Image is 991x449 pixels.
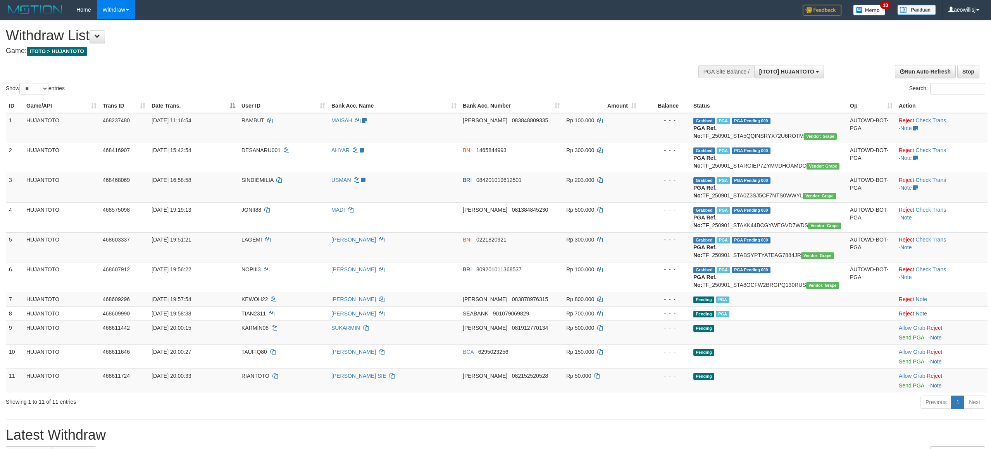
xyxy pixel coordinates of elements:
[930,83,985,94] input: Search:
[6,83,65,94] label: Show entries
[693,349,714,356] span: Pending
[693,311,714,317] span: Pending
[732,147,770,154] span: PGA Pending
[896,320,988,344] td: ·
[241,310,266,317] span: TIAN2311
[899,117,914,123] a: Reject
[331,177,351,183] a: USMAN
[23,292,100,306] td: HUJANTOTO
[896,173,988,202] td: · ·
[6,99,23,113] th: ID
[717,267,730,273] span: Marked by aeonel
[806,282,839,289] span: Vendor URL: https://settle31.1velocity.biz
[6,173,23,202] td: 3
[23,173,100,202] td: HUJANTOTO
[847,143,896,173] td: AUTOWD-BOT-PGA
[463,266,472,272] span: BRI
[643,295,687,303] div: - - -
[241,117,264,123] span: RAMBUT
[896,99,988,113] th: Action
[512,296,548,302] span: Copy 083878976315 to clipboard
[152,117,191,123] span: [DATE] 11:16:54
[566,310,594,317] span: Rp 700.000
[241,266,261,272] span: NOPIII3
[566,296,594,302] span: Rp 800.000
[693,244,717,258] b: PGA Ref. No:
[152,147,191,153] span: [DATE] 15:42:54
[23,113,100,143] td: HUJANTOTO
[900,274,912,280] a: Note
[152,325,191,331] span: [DATE] 20:00:15
[103,296,130,302] span: 468609296
[690,262,847,292] td: TF_250901_STA8OCFW2BRGPQ130RUS
[896,262,988,292] td: · ·
[512,207,548,213] span: Copy 081384845230 to clipboard
[103,325,130,331] span: 468611442
[23,262,100,292] td: HUJANTOTO
[693,373,714,380] span: Pending
[643,266,687,273] div: - - -
[152,349,191,355] span: [DATE] 20:00:27
[717,207,730,214] span: Marked by aeosyak
[693,274,717,288] b: PGA Ref. No:
[698,65,754,78] div: PGA Site Balance /
[847,113,896,143] td: AUTOWD-BOT-PGA
[801,252,834,259] span: Vendor URL: https://settle31.1velocity.biz
[916,177,946,183] a: Check Trans
[6,395,407,406] div: Showing 1 to 11 of 11 entries
[693,185,717,199] b: PGA Ref. No:
[103,147,130,153] span: 468416907
[732,177,770,184] span: PGA Pending
[6,320,23,344] td: 9
[899,349,927,355] span: ·
[6,232,23,262] td: 5
[241,177,273,183] span: SINDIEMILIA
[6,368,23,392] td: 11
[899,373,925,379] a: Allow Grab
[803,5,841,15] img: Feedback.jpg
[328,99,460,113] th: Bank Acc. Name: activate to sort column ascending
[754,65,824,78] button: [ITOTO] HUJANTOTO
[899,382,924,389] a: Send PGA
[460,99,563,113] th: Bank Acc. Number: activate to sort column ascending
[463,373,507,379] span: [PERSON_NAME]
[716,296,729,303] span: Marked by aeoserlin
[103,207,130,213] span: 468575098
[916,147,946,153] a: Check Trans
[717,177,730,184] span: Marked by aeokris
[241,147,281,153] span: DESANARU001
[732,267,770,273] span: PGA Pending
[899,266,914,272] a: Reject
[512,373,548,379] span: Copy 082152520528 to clipboard
[643,324,687,332] div: - - -
[6,47,653,55] h4: Game:
[23,99,100,113] th: Game/API: activate to sort column ascending
[463,117,507,123] span: [PERSON_NAME]
[463,325,507,331] span: [PERSON_NAME]
[6,202,23,232] td: 4
[23,320,100,344] td: HUJANTOTO
[896,143,988,173] td: · ·
[6,427,985,443] h1: Latest Withdraw
[6,262,23,292] td: 6
[476,177,522,183] span: Copy 084201019612501 to clipboard
[6,143,23,173] td: 2
[563,99,639,113] th: Amount: activate to sort column ascending
[566,236,594,243] span: Rp 300.000
[690,173,847,202] td: TF_250901_STA0Z3SJ5CF7NTS0WWYL
[899,325,925,331] a: Allow Grab
[930,382,942,389] a: Note
[693,267,715,273] span: Grabbed
[6,306,23,320] td: 8
[643,310,687,317] div: - - -
[896,344,988,368] td: ·
[241,325,269,331] span: KARMIN08
[899,334,924,341] a: Send PGA
[512,117,548,123] span: Copy 083848809335 to clipboard
[847,173,896,202] td: AUTOWD-BOT-PGA
[897,5,936,15] img: panduan.png
[693,118,715,124] span: Grabbed
[916,296,927,302] a: Note
[693,207,715,214] span: Grabbed
[693,125,717,139] b: PGA Ref. No:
